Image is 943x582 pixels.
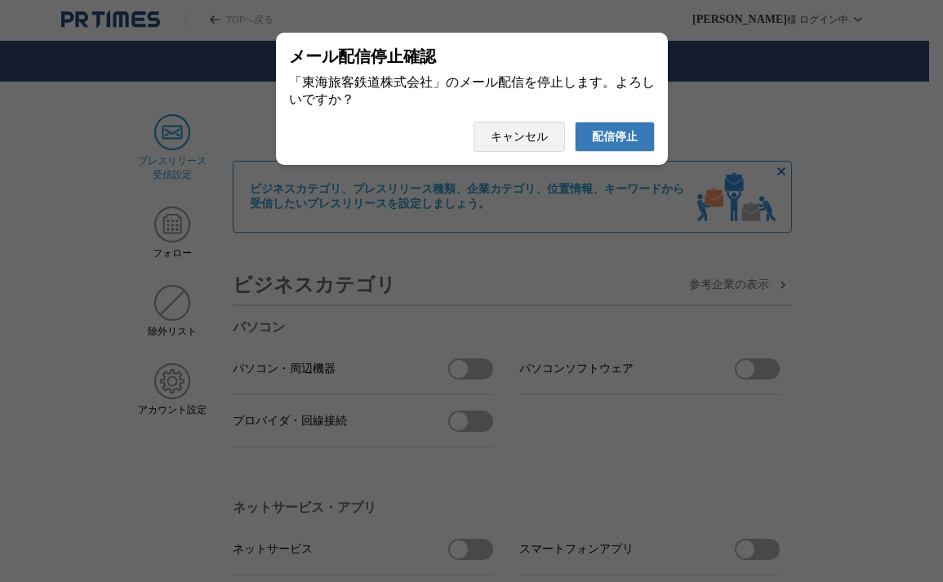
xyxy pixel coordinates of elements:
span: キャンセル [491,130,548,144]
div: 「東海旅客鉄道株式会社」のメール配信を停止します。よろしいですか？ [289,74,655,109]
button: キャンセル [474,122,565,152]
span: メール配信停止確認 [289,46,436,68]
button: 配信停止 [575,122,655,152]
span: 配信停止 [592,130,638,144]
